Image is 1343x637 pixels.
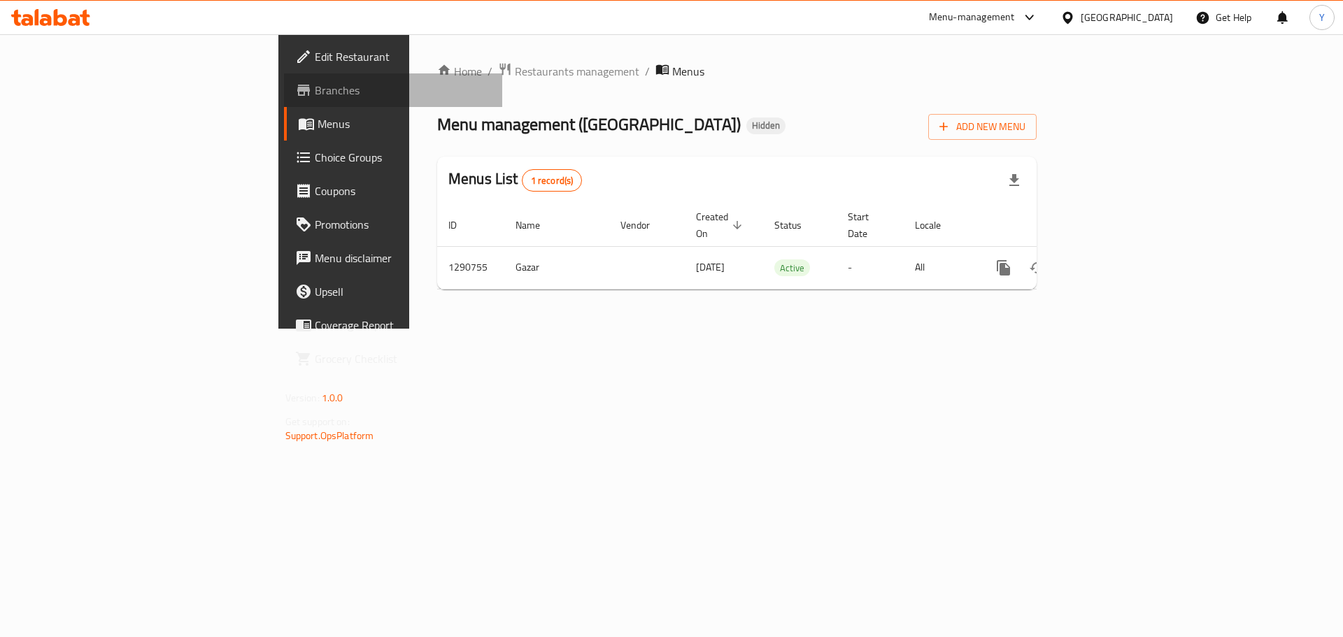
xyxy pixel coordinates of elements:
a: Menu disclaimer [284,241,503,275]
button: Change Status [1021,251,1054,285]
a: Edit Restaurant [284,40,503,73]
div: Hidden [746,117,786,134]
span: Hidden [746,120,786,131]
a: Grocery Checklist [284,342,503,375]
span: Branches [315,82,492,99]
span: Status [774,217,820,234]
div: [GEOGRAPHIC_DATA] [1081,10,1173,25]
a: Restaurants management [498,62,639,80]
span: Coverage Report [315,317,492,334]
span: Version: [285,389,320,407]
span: Vendor [620,217,668,234]
button: Add New Menu [928,114,1037,140]
span: 1 record(s) [523,174,582,187]
div: Export file [997,164,1031,197]
td: All [904,246,976,289]
span: Grocery Checklist [315,350,492,367]
span: Coupons [315,182,492,199]
span: Restaurants management [515,63,639,80]
a: Choice Groups [284,141,503,174]
div: Menu-management [929,9,1015,26]
span: Menu management ( [GEOGRAPHIC_DATA] ) [437,108,741,140]
span: Promotions [315,216,492,233]
span: Edit Restaurant [315,48,492,65]
span: [DATE] [696,258,725,276]
a: Menus [284,107,503,141]
a: Coupons [284,174,503,208]
span: Locale [915,217,959,234]
span: Created On [696,208,746,242]
span: Choice Groups [315,149,492,166]
button: more [987,251,1021,285]
span: ID [448,217,475,234]
span: Menus [318,115,492,132]
span: Upsell [315,283,492,300]
li: / [645,63,650,80]
a: Upsell [284,275,503,308]
a: Branches [284,73,503,107]
span: Menu disclaimer [315,250,492,266]
th: Actions [976,204,1132,247]
nav: breadcrumb [437,62,1037,80]
table: enhanced table [437,204,1132,289]
span: 1.0.0 [322,389,343,407]
a: Support.OpsPlatform [285,427,374,445]
h2: Menus List [448,169,582,192]
span: Active [774,260,810,276]
span: Name [516,217,558,234]
span: Add New Menu [939,118,1025,136]
td: - [837,246,904,289]
span: Start Date [848,208,887,242]
span: Get support on: [285,413,350,431]
td: Gazar [504,246,609,289]
a: Promotions [284,208,503,241]
div: Total records count [522,169,583,192]
span: Menus [672,63,704,80]
span: Y [1319,10,1325,25]
a: Coverage Report [284,308,503,342]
